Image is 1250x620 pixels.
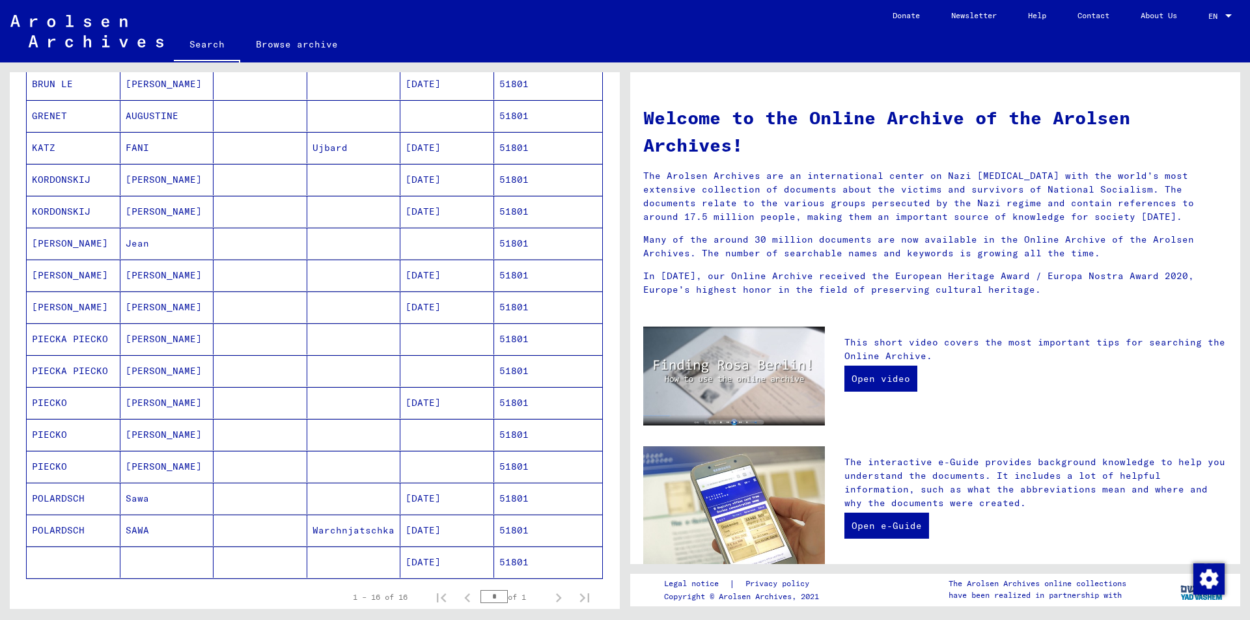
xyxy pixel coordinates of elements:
[494,419,603,450] mat-cell: 51801
[664,591,825,602] p: Copyright © Arolsen Archives, 2021
[844,366,917,392] a: Open video
[174,29,240,62] a: Search
[480,591,546,603] div: of 1
[400,132,494,163] mat-cell: [DATE]
[120,515,214,546] mat-cell: SAWA
[949,578,1126,589] p: The Arolsen Archives online collections
[27,68,120,100] mat-cell: BRUN LE
[546,584,572,610] button: Next page
[400,260,494,291] mat-cell: [DATE]
[844,455,1227,510] p: The interactive e-Guide provides background knowledge to help you understand the documents. It in...
[27,291,120,323] mat-cell: [PERSON_NAME]
[494,100,603,131] mat-cell: 51801
[120,196,214,227] mat-cell: [PERSON_NAME]
[27,164,120,195] mat-cell: KORDONSKIJ
[27,483,120,514] mat-cell: POLARDSCH
[400,164,494,195] mat-cell: [DATE]
[494,196,603,227] mat-cell: 51801
[494,546,603,578] mat-cell: 51801
[494,164,603,195] mat-cell: 51801
[494,132,603,163] mat-cell: 51801
[1178,573,1227,606] img: yv_logo.png
[494,387,603,418] mat-cell: 51801
[307,515,401,546] mat-cell: Warchnjatschka
[27,515,120,546] mat-cell: POLARDSCH
[454,584,480,610] button: Previous page
[494,355,603,386] mat-cell: 51801
[27,132,120,163] mat-cell: KATZ
[844,336,1227,363] p: This short video covers the most important tips for searching the Online Archive.
[1193,563,1225,595] img: Change consent
[494,228,603,259] mat-cell: 51801
[27,100,120,131] mat-cell: GRENET
[494,260,603,291] mat-cell: 51801
[400,68,494,100] mat-cell: [DATE]
[428,584,454,610] button: First page
[400,291,494,323] mat-cell: [DATE]
[120,419,214,450] mat-cell: [PERSON_NAME]
[120,164,214,195] mat-cell: [PERSON_NAME]
[494,483,603,514] mat-cell: 51801
[643,446,825,567] img: eguide.jpg
[120,132,214,163] mat-cell: FANI
[400,483,494,514] mat-cell: [DATE]
[27,323,120,355] mat-cell: PIECKA PIECKO
[27,196,120,227] mat-cell: KORDONSKIJ
[307,132,401,163] mat-cell: Ujbard
[120,228,214,259] mat-cell: Jean
[120,483,214,514] mat-cell: Sawa
[120,323,214,355] mat-cell: [PERSON_NAME]
[120,291,214,323] mat-cell: [PERSON_NAME]
[120,355,214,386] mat-cell: [PERSON_NAME]
[27,387,120,418] mat-cell: PIECKO
[735,577,825,591] a: Privacy policy
[120,451,214,482] mat-cell: [PERSON_NAME]
[27,260,120,291] mat-cell: [PERSON_NAME]
[494,451,603,482] mat-cell: 51801
[120,387,214,418] mat-cell: [PERSON_NAME]
[664,577,825,591] div: |
[664,577,729,591] a: Legal notice
[27,451,120,482] mat-cell: PIECKO
[27,419,120,450] mat-cell: PIECKO
[643,104,1227,159] h1: Welcome to the Online Archive of the Arolsen Archives!
[494,68,603,100] mat-cell: 51801
[120,100,214,131] mat-cell: AUGUSTINE
[572,584,598,610] button: Last page
[240,29,354,60] a: Browse archive
[27,355,120,386] mat-cell: PIECKA PIECKO
[400,546,494,578] mat-cell: [DATE]
[353,591,408,603] div: 1 – 16 of 16
[10,15,163,47] img: Arolsen_neg.svg
[494,291,603,323] mat-cell: 51801
[643,169,1227,224] p: The Arolsen Archives are an international center on Nazi [MEDICAL_DATA] with the world’s most ext...
[949,589,1126,601] p: have been realized in partnership with
[643,327,825,425] img: video.jpg
[643,269,1227,297] p: In [DATE], our Online Archive received the European Heritage Award / Europa Nostra Award 2020, Eu...
[643,233,1227,260] p: Many of the around 30 million documents are now available in the Online Archive of the Arolsen Ar...
[494,323,603,355] mat-cell: 51801
[400,196,494,227] mat-cell: [DATE]
[27,228,120,259] mat-cell: [PERSON_NAME]
[120,68,214,100] mat-cell: [PERSON_NAME]
[494,515,603,546] mat-cell: 51801
[1208,12,1223,21] span: EN
[400,515,494,546] mat-cell: [DATE]
[844,513,929,539] a: Open e-Guide
[400,387,494,418] mat-cell: [DATE]
[120,260,214,291] mat-cell: [PERSON_NAME]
